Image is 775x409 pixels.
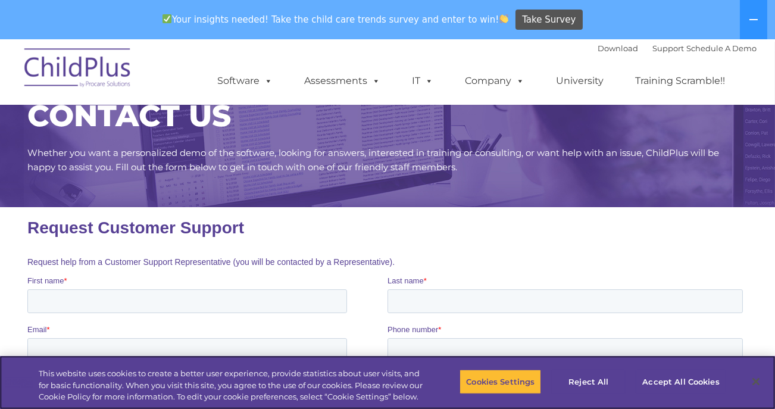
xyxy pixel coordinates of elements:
img: ChildPlus by Procare Solutions [18,40,137,99]
a: IT [400,69,445,93]
button: Accept All Cookies [636,369,726,394]
a: Support [652,43,684,53]
button: Reject All [551,369,626,394]
a: Take Survey [515,10,583,30]
img: ✅ [162,14,171,23]
button: Close [743,369,769,395]
span: Phone number [360,118,411,127]
a: Schedule A Demo [686,43,757,53]
a: Download [598,43,638,53]
button: Cookies Settings [460,369,541,394]
a: Training Scramble!! [623,69,737,93]
div: This website uses cookies to create a better user experience, provide statistics about user visit... [39,368,426,403]
a: Assessments [292,69,392,93]
font: | [598,43,757,53]
a: University [544,69,615,93]
span: CONTACT US [27,98,231,134]
span: Your insights needed! Take the child care trends survey and enter to win! [157,8,514,31]
span: Take Survey [522,10,576,30]
img: 👏 [499,14,508,23]
a: Company [453,69,536,93]
a: Software [205,69,285,93]
span: Whether you want a personalized demo of the software, looking for answers, interested in training... [27,147,719,173]
span: Last name [360,69,396,78]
